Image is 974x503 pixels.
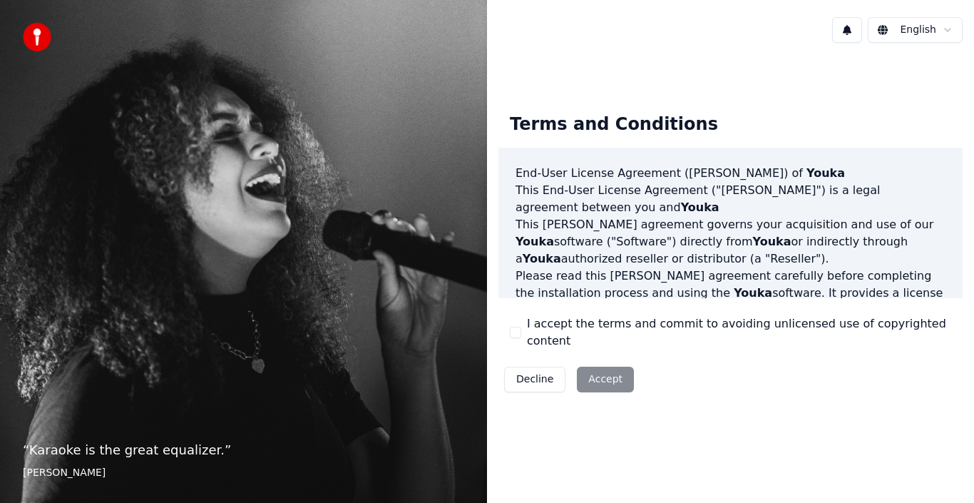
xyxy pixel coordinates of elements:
[516,235,554,248] span: Youka
[498,102,729,148] div: Terms and Conditions
[23,23,51,51] img: youka
[23,440,464,460] p: “ Karaoke is the great equalizer. ”
[753,235,791,248] span: Youka
[516,268,945,336] p: Please read this [PERSON_NAME] agreement carefully before completing the installation process and...
[516,182,945,216] p: This End-User License Agreement ("[PERSON_NAME]") is a legal agreement between you and
[516,216,945,268] p: This [PERSON_NAME] agreement governs your acquisition and use of our software ("Software") direct...
[806,166,845,180] span: Youka
[681,200,719,214] span: Youka
[504,367,565,392] button: Decline
[734,286,772,300] span: Youka
[23,466,464,480] footer: [PERSON_NAME]
[527,315,951,350] label: I accept the terms and commit to avoiding unlicensed use of copyrighted content
[516,165,945,182] h3: End-User License Agreement ([PERSON_NAME]) of
[523,252,561,265] span: Youka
